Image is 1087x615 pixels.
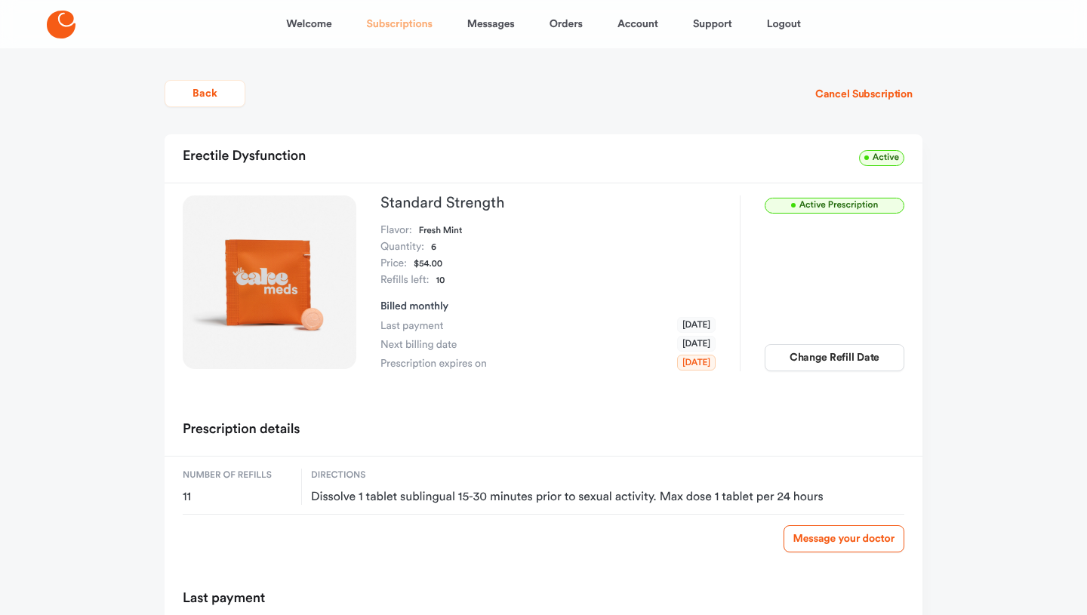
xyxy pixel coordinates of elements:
[436,272,445,289] dd: 10
[183,417,300,444] h2: Prescription details
[467,6,515,42] a: Messages
[311,469,904,482] span: Directions
[677,317,716,333] span: [DATE]
[183,490,292,505] span: 11
[183,143,306,171] h2: Erectile Dysfunction
[677,355,716,371] span: [DATE]
[367,6,433,42] a: Subscriptions
[419,223,462,239] dd: Fresh Mint
[617,6,658,42] a: Account
[859,150,904,166] span: Active
[805,81,922,108] button: Cancel Subscription
[380,239,424,256] dt: Quantity:
[183,586,265,613] h2: Last payment
[677,336,716,352] span: [DATE]
[784,525,904,552] a: Message your doctor
[380,195,716,211] h3: Standard Strength
[380,337,457,352] span: Next billing date
[380,272,429,289] dt: Refills left:
[767,6,801,42] a: Logout
[431,239,436,256] dd: 6
[380,356,487,371] span: Prescription expires on
[286,6,331,42] a: Welcome
[183,195,356,369] img: Standard Strength
[550,6,583,42] a: Orders
[183,469,292,482] span: Number of refills
[693,6,732,42] a: Support
[380,318,443,334] span: Last payment
[311,490,904,505] span: Dissolve 1 tablet sublingual 15-30 minutes prior to sexual activity. Max dose 1 tablet per 24 hours
[765,198,904,214] span: Active Prescription
[380,223,412,239] dt: Flavor:
[165,80,245,107] button: Back
[380,301,448,312] span: Billed monthly
[414,256,442,272] dd: $54.00
[380,256,407,272] dt: Price:
[765,344,904,371] button: Change Refill Date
